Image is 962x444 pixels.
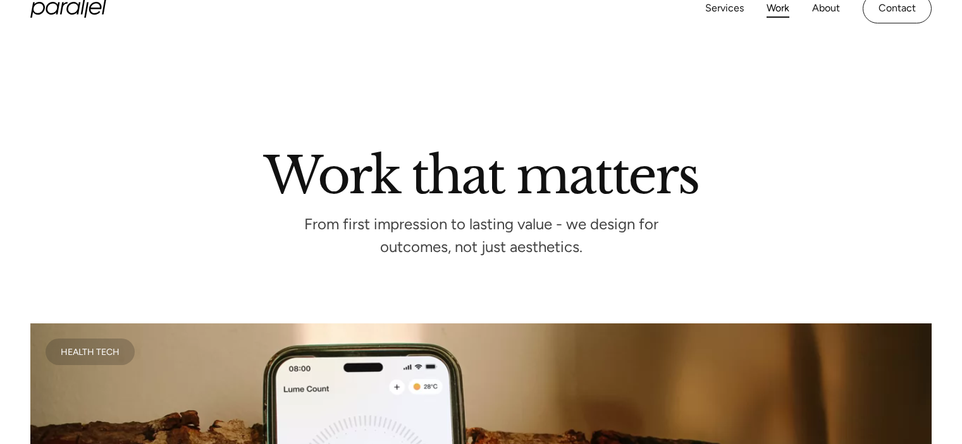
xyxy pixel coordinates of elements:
p: From first impression to lasting value - we design for outcomes, not just aesthetics. [292,219,671,253]
div: Health Tech [61,349,120,355]
h2: Work that matters [121,151,842,194]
